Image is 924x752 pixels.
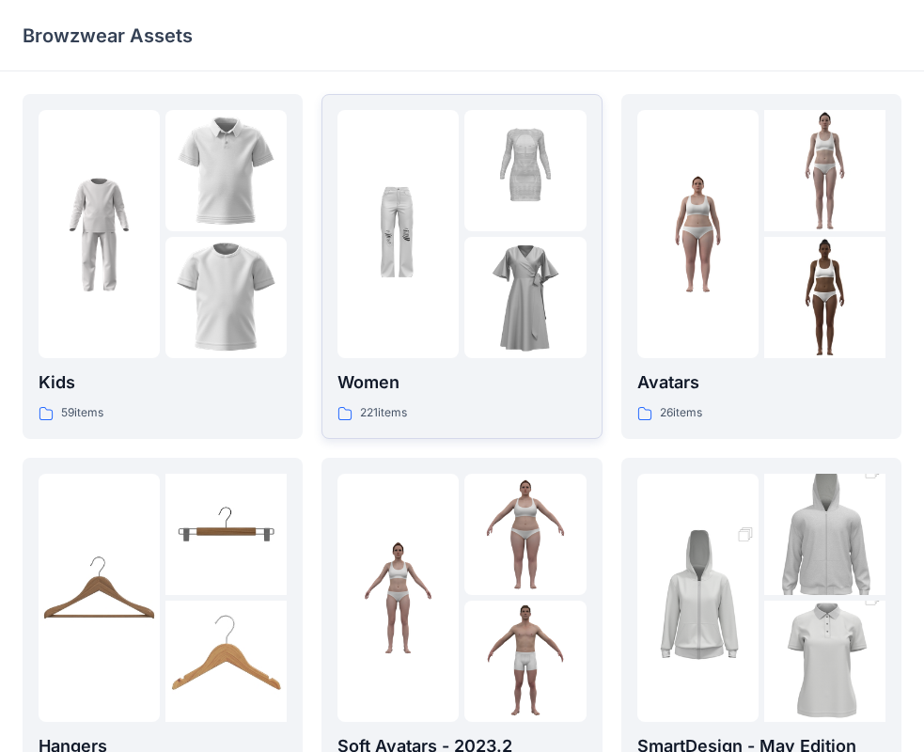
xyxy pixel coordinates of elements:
img: folder 3 [764,237,885,358]
p: 221 items [360,403,407,423]
img: folder 2 [464,110,586,231]
p: 26 items [660,403,702,423]
img: folder 1 [637,507,759,689]
img: folder 1 [637,174,759,295]
p: Women [337,369,586,396]
img: folder 3 [464,601,586,722]
img: folder 3 [464,237,586,358]
img: folder 2 [764,444,885,626]
p: Avatars [637,369,885,396]
p: Kids [39,369,287,396]
a: folder 1folder 2folder 3Kids59items [23,94,303,439]
a: folder 1folder 2folder 3Avatars26items [621,94,901,439]
img: folder 2 [464,474,586,595]
a: folder 1folder 2folder 3Women221items [321,94,602,439]
img: folder 3 [165,237,287,358]
img: folder 1 [337,174,459,295]
p: Browzwear Assets [23,23,193,49]
p: 59 items [61,403,103,423]
img: folder 2 [165,474,287,595]
img: folder 1 [337,537,459,658]
img: folder 1 [39,537,160,658]
img: folder 2 [165,110,287,231]
img: folder 2 [764,110,885,231]
img: folder 3 [165,601,287,722]
img: folder 1 [39,174,160,295]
